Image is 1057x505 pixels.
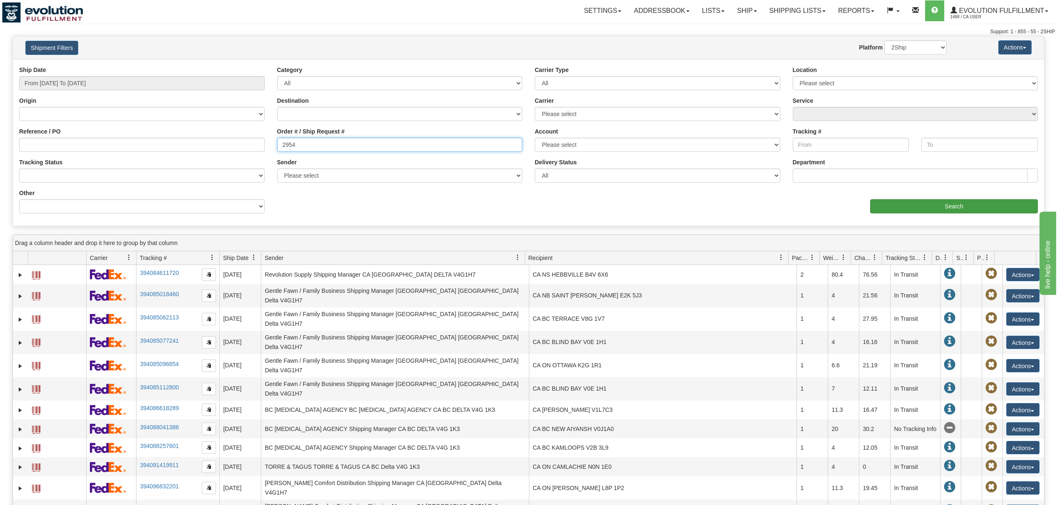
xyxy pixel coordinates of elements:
td: 7 [828,377,859,401]
label: Delivery Status [535,158,577,166]
button: Copy to clipboard [202,268,216,281]
td: [DATE] [219,457,261,476]
label: Reference / PO [19,127,61,136]
a: 394085018460 [140,291,179,297]
a: Tracking # filter column settings [205,250,219,265]
td: 1 [796,476,828,500]
a: Evolution Fulfillment 1488 / CA User [944,0,1055,21]
a: Label [32,422,40,435]
button: Actions [1006,359,1040,372]
button: Actions [1006,481,1040,495]
td: CA BC BLIND BAY V0E 1H1 [529,331,797,354]
span: In Transit [944,481,955,493]
td: 30.2 [859,419,890,438]
span: In Transit [944,404,955,415]
input: From [793,138,909,152]
td: 1 [796,419,828,438]
a: Addressbook [628,0,696,21]
label: Tracking Status [19,158,62,166]
td: 1 [796,284,828,307]
td: 4 [828,438,859,458]
label: Tracking # [793,127,821,136]
td: BC [MEDICAL_DATA] AGENCY Shipping Manager CA BC DELTA V4G 1K3 [261,438,529,458]
td: BC [MEDICAL_DATA] AGENCY Shipping Manager CA BC DELTA V4G 1K3 [261,419,529,438]
div: Support: 1 - 855 - 55 - 2SHIP [2,28,1055,35]
a: Label [32,403,40,416]
a: 394085112800 [140,384,179,391]
td: CA BC TERRACE V8G 1V7 [529,307,797,331]
a: 394088257601 [140,443,179,449]
span: Carrier [90,254,108,262]
img: 2 - FedEx [90,423,126,434]
td: 1 [796,438,828,458]
a: Expand [16,292,25,300]
td: [DATE] [219,265,261,284]
td: In Transit [890,401,940,420]
td: In Transit [890,331,940,354]
a: Expand [16,425,25,433]
td: 2 [796,265,828,284]
label: Carrier Type [535,66,568,74]
span: Recipient [528,254,553,262]
a: 394096832201 [140,483,179,490]
img: 2 - FedEx [90,384,126,394]
td: 1 [796,307,828,331]
td: [DATE] [219,476,261,500]
td: 1 [796,354,828,377]
button: Actions [1006,382,1040,396]
span: Sender [265,254,283,262]
td: 76.56 [859,265,890,284]
td: 1 [796,331,828,354]
a: Expand [16,362,25,370]
td: In Transit [890,438,940,458]
a: Label [32,335,40,348]
label: Account [535,127,558,136]
iframe: chat widget [1038,210,1056,295]
td: [PERSON_NAME] Comfort Distribution Shipping Manager CA [GEOGRAPHIC_DATA] Delta V4G1H7 [261,476,529,500]
a: Carrier filter column settings [122,250,136,265]
span: In Transit [944,312,955,324]
td: [DATE] [219,284,261,307]
a: Expand [16,444,25,453]
span: Pickup Not Assigned [985,404,997,415]
img: logo1488.jpg [2,2,83,23]
td: In Transit [890,476,940,500]
img: 2 - FedEx [90,405,126,415]
a: Recipient filter column settings [774,250,788,265]
td: CA ON [PERSON_NAME] L8P 1P2 [529,476,797,500]
a: Ship [731,0,763,21]
a: Settings [578,0,628,21]
img: 2 - FedEx [90,290,126,301]
td: Gentle Fawn / Family Business Shipping Manager [GEOGRAPHIC_DATA] [GEOGRAPHIC_DATA] Delta V4G1H7 [261,354,529,377]
a: Label [32,358,40,371]
a: Expand [16,271,25,279]
button: Copy to clipboard [202,441,216,454]
img: 2 - FedEx [90,360,126,371]
td: [DATE] [219,377,261,401]
button: Shipment Filters [25,41,78,55]
a: Shipment Issues filter column settings [959,250,973,265]
a: 394086618289 [140,405,179,411]
td: [DATE] [219,307,261,331]
div: grid grouping header [13,235,1044,251]
a: Packages filter column settings [805,250,819,265]
span: Weight [823,254,841,262]
label: Other [19,189,35,197]
a: Shipping lists [763,0,832,21]
span: Pickup Not Assigned [985,481,997,493]
a: Label [32,267,40,281]
a: Label [32,312,40,325]
a: Reports [832,0,881,21]
td: 4 [828,457,859,476]
button: Actions [1006,268,1040,281]
button: Copy to clipboard [202,383,216,395]
a: Pickup Status filter column settings [980,250,994,265]
input: To [921,138,1038,152]
span: Pickup Not Assigned [985,268,997,280]
span: Pickup Not Assigned [985,312,997,324]
a: 394085062113 [140,314,179,321]
span: Delivery Status [935,254,943,262]
td: 12.11 [859,377,890,401]
a: 394091419911 [140,462,179,468]
td: 27.95 [859,307,890,331]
